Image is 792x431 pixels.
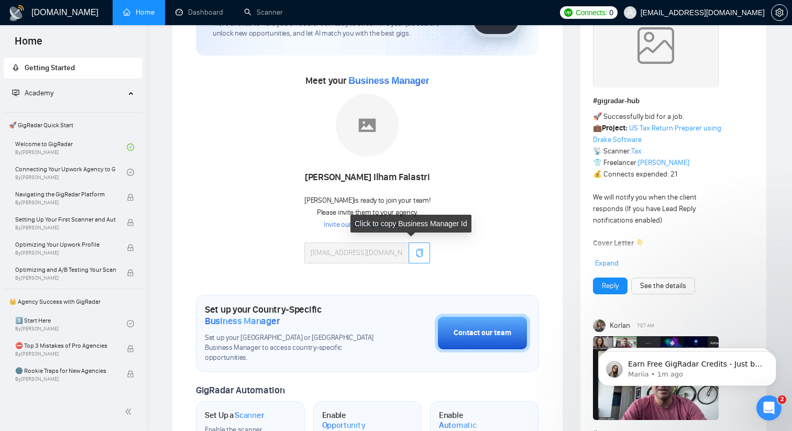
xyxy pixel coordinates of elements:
[15,239,116,250] span: Optimizing Your Upwork Profile
[631,278,695,294] button: See the details
[127,194,134,201] span: lock
[771,4,788,21] button: setting
[235,410,264,421] span: Scanner
[175,8,223,17] a: dashboardDashboard
[305,75,429,86] span: Meet your
[593,239,644,248] strong: Cover Letter 👇
[304,169,430,186] div: [PERSON_NAME] Ilham Falastri
[127,169,134,176] span: check-circle
[15,264,116,275] span: Optimizing and A/B Testing Your Scanner for Better Results
[582,329,792,403] iframe: Intercom notifications message
[12,89,53,97] span: Academy
[756,395,782,421] iframe: Intercom live chat
[15,351,116,357] span: By [PERSON_NAME]
[15,366,116,376] span: 🌚 Rookie Traps for New Agencies
[454,327,511,339] div: Contact our team
[772,8,787,17] span: setting
[12,89,19,96] span: fund-projection-screen
[602,124,628,132] strong: Project:
[15,275,116,281] span: By [PERSON_NAME]
[205,333,382,363] span: Set up your [GEOGRAPHIC_DATA] or [GEOGRAPHIC_DATA] Business Manager to access country-specific op...
[324,220,411,230] a: Invite our BM to your team →
[6,34,51,56] span: Home
[127,370,134,378] span: lock
[25,63,75,72] span: Getting Started
[593,95,754,107] h1: # gigradar-hub
[15,225,116,231] span: By [PERSON_NAME]
[602,280,619,292] a: Reply
[593,124,721,144] a: US Tax Return Preparer using Drake Software
[631,147,642,156] a: Tax
[336,94,399,157] img: placeholder.png
[304,196,430,205] span: [PERSON_NAME] is ready to join your team!
[593,4,719,87] img: weqQh+iSagEgQAAAABJRU5ErkJggg==
[610,320,630,331] span: Korlan
[771,8,788,17] a: setting
[15,376,116,382] span: By [PERSON_NAME]
[127,143,134,151] span: check-circle
[595,259,619,268] span: Expand
[8,5,25,21] img: logo
[196,384,284,396] span: GigRadar Automation
[317,208,418,217] span: Please invite them to your agency.
[4,58,142,79] li: Getting Started
[15,250,116,256] span: By [PERSON_NAME]
[593,319,606,332] img: Korlan
[15,340,116,351] span: ⛔ Top 3 Mistakes of Pro Agencies
[125,406,135,417] span: double-left
[778,395,786,404] span: 2
[127,269,134,277] span: lock
[205,304,382,327] h1: Set up your Country-Specific
[15,214,116,225] span: Setting Up Your First Scanner and Auto-Bidder
[123,8,155,17] a: homeHome
[15,189,116,200] span: Navigating the GigRadar Platform
[638,158,689,167] a: [PERSON_NAME]
[213,19,453,39] span: We're excited to have you on board. Get ready to streamline your job search, unlock new opportuni...
[5,115,141,136] span: 🚀 GigRadar Quick Start
[127,320,134,327] span: check-circle
[576,7,607,18] span: Connects:
[205,410,264,421] h1: Set Up a
[244,8,283,17] a: searchScanner
[15,136,127,159] a: Welcome to GigRadarBy[PERSON_NAME]
[626,9,634,16] span: user
[409,242,430,263] button: copy
[435,314,530,352] button: Contact our team
[205,315,280,327] span: Business Manager
[415,249,424,257] span: copy
[350,215,471,233] div: Click to copy Business Manager Id
[15,200,116,206] span: By [PERSON_NAME]
[637,321,654,330] span: 7:07 AM
[12,64,19,71] span: rocket
[640,280,686,292] a: See the details
[127,219,134,226] span: lock
[593,278,628,294] button: Reply
[609,7,613,18] span: 0
[15,312,127,335] a: 1️⃣ Start HereBy[PERSON_NAME]
[127,244,134,251] span: lock
[15,391,116,401] span: ☠️ Fatal Traps for Solo Freelancers
[564,8,573,17] img: upwork-logo.png
[348,75,429,86] span: Business Manager
[5,291,141,312] span: 👑 Agency Success with GigRadar
[15,161,127,184] a: Connecting Your Upwork Agency to GigRadarBy[PERSON_NAME]
[127,345,134,352] span: lock
[25,89,53,97] span: Academy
